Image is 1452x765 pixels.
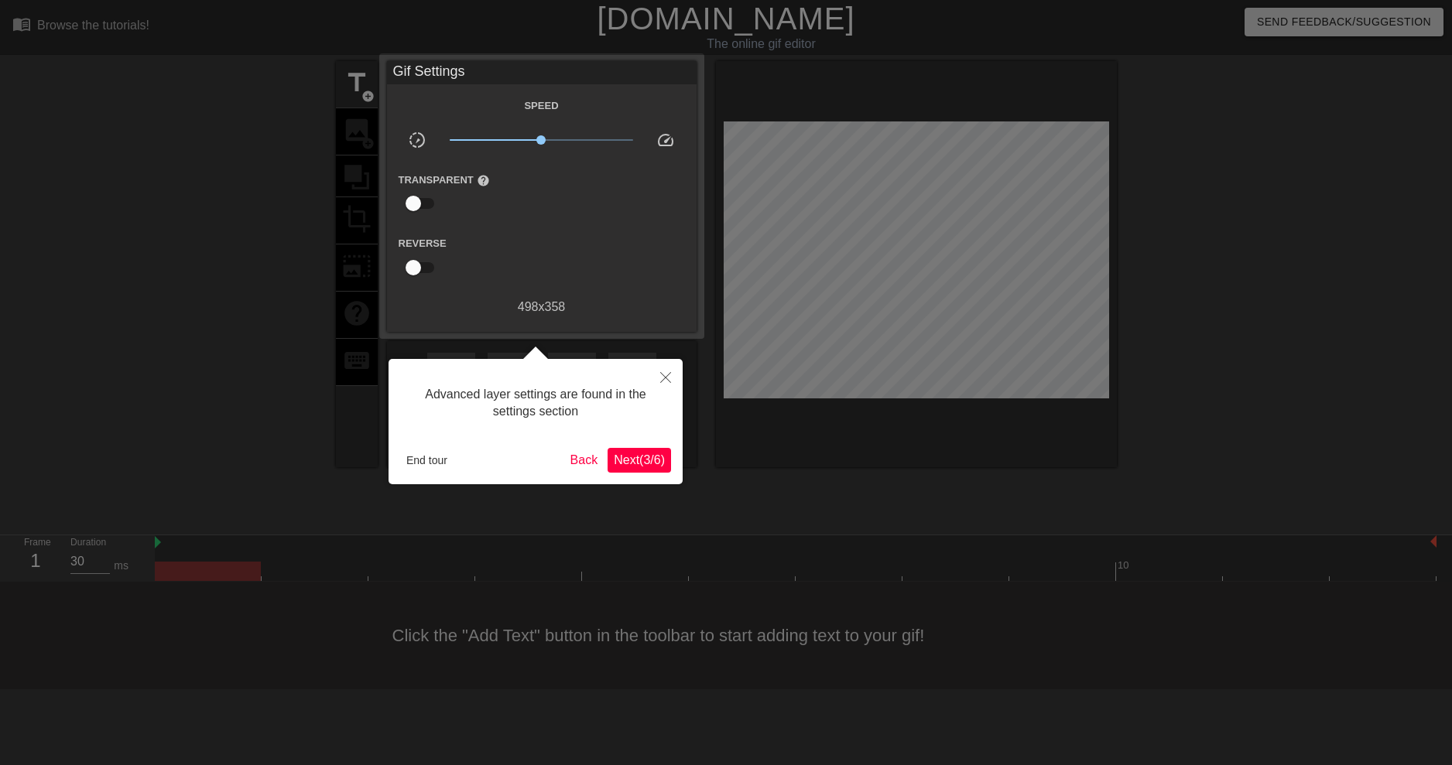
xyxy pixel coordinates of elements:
[614,453,665,466] span: Next ( 3 / 6 )
[649,359,683,394] button: Close
[608,448,671,473] button: Next
[400,449,454,472] button: End tour
[400,371,671,436] div: Advanced layer settings are found in the settings section
[564,448,604,473] button: Back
